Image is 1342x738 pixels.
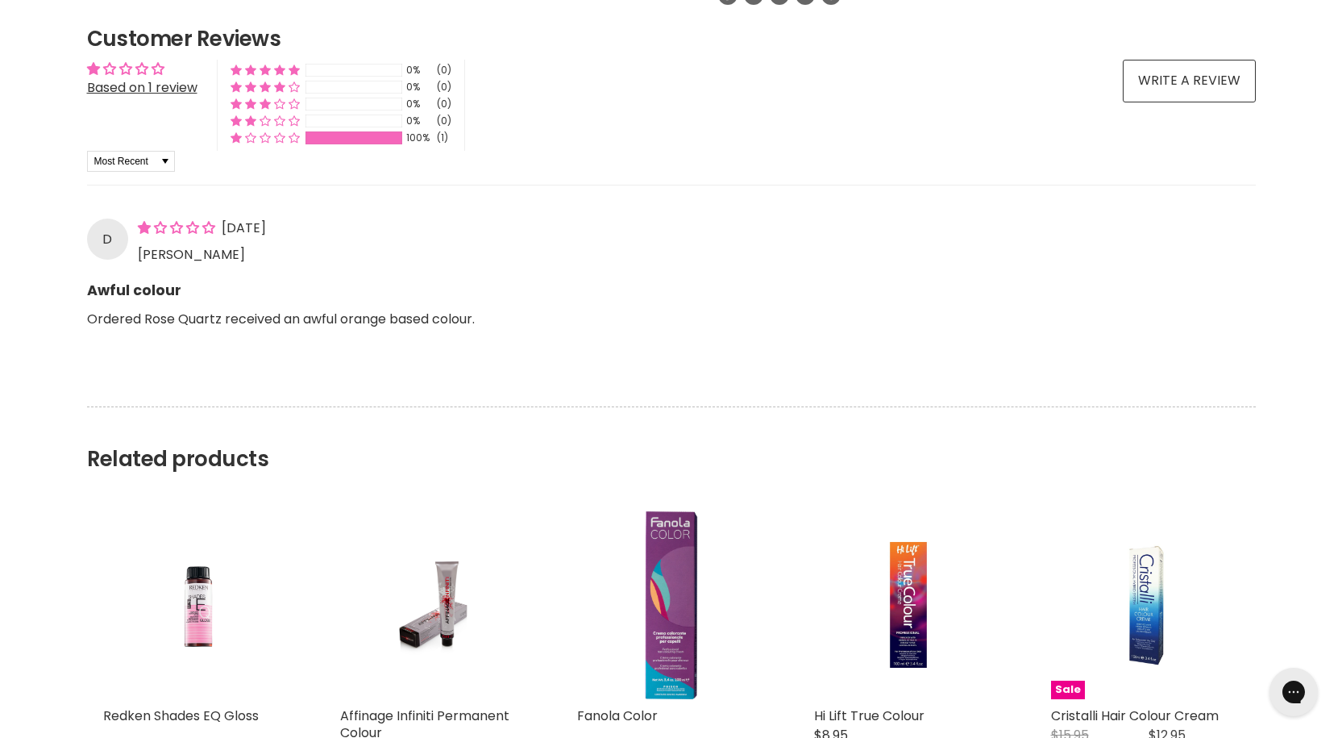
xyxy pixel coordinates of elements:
span: [PERSON_NAME] [138,245,245,264]
img: Hi Lift True Colour [846,511,971,699]
img: Affinage Infiniti Permanent Colour [372,511,496,699]
h2: Customer Reviews [87,24,1256,53]
a: Affinage Infiniti Permanent Colour [340,511,529,699]
a: Redken Shades EQ Gloss [103,707,259,725]
img: Cristalli Hair Colour Cream [1082,511,1208,699]
a: Fanola Color [577,707,658,725]
img: Redken Shades EQ Gloss [135,511,260,699]
a: Fanola Color Fanola Color [577,511,766,699]
span: Sale [1051,681,1085,699]
a: Hi Lift True Colour Hi Lift True Colour [814,511,1003,699]
b: Awful colour [87,269,1256,301]
a: Cristalli Hair Colour Cream Sale [1051,511,1240,699]
iframe: Gorgias live chat messenger [1261,662,1326,722]
select: Sort dropdown [87,151,175,172]
img: Fanola Color [645,511,698,699]
a: Hi Lift True Colour [814,707,924,725]
a: Based on 1 review [87,78,197,97]
div: Average rating is 1.00 stars [87,60,197,78]
div: 100% [406,131,432,145]
div: 100% (1) reviews with 1 star rating [231,131,300,145]
a: Write a review [1123,60,1256,102]
span: 1 star review [138,219,218,237]
div: D [87,219,128,260]
a: Redken Shades EQ Gloss [103,511,292,699]
a: Cristalli Hair Colour Cream [1051,707,1219,725]
h2: Related products [87,407,1256,472]
div: (1) [437,131,448,145]
p: Ordered Rose Quartz received an awful orange based colour. [87,308,1256,352]
span: [DATE] [222,219,266,237]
